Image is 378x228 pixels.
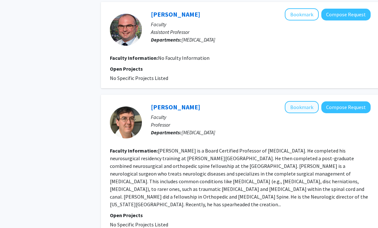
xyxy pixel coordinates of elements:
iframe: Chat [5,199,27,223]
b: Departments: [151,130,182,136]
button: Add James Harrop to Bookmarks [285,101,319,114]
b: Departments: [151,37,182,43]
span: [MEDICAL_DATA] [182,130,215,136]
span: No Faculty Information [158,55,210,61]
fg-read-more: [PERSON_NAME] is a Board Certified Professor of [MEDICAL_DATA]. He completed his neurosurgical re... [110,148,368,208]
p: Open Projects [110,212,371,219]
p: Open Projects [110,65,371,73]
span: No Specific Projects Listed [110,222,168,228]
b: Faculty Information: [110,55,158,61]
button: Compose Request to James Harrop [321,102,371,114]
a: [PERSON_NAME] [151,103,200,111]
span: No Specific Projects Listed [110,75,168,82]
button: Add Richard Schmidt to Bookmarks [285,9,319,21]
b: Faculty Information: [110,148,158,154]
p: Faculty [151,114,371,121]
p: Assistant Professor [151,28,371,36]
p: Professor [151,121,371,129]
button: Compose Request to Richard Schmidt [321,9,371,21]
span: [MEDICAL_DATA] [182,37,215,43]
a: [PERSON_NAME] [151,11,200,19]
p: Faculty [151,21,371,28]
